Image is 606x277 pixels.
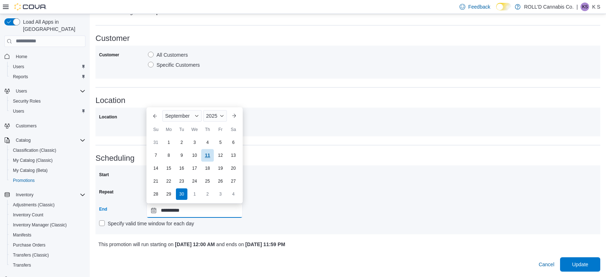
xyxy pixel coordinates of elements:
span: Cancel [539,261,554,268]
label: Specify valid time window for each day [99,219,194,228]
div: day-30 [176,188,187,200]
button: Cancel [536,257,557,272]
p: ROLL'D Cannabis Co. [524,3,574,11]
div: Button. Open the month selector. September is currently selected. [162,110,202,122]
span: Customers [13,121,85,130]
b: [DATE] 11:59 PM [245,241,285,247]
span: Users [13,64,24,70]
b: 1 of the products selected in the "Get" section for 25.00% off . [137,9,282,15]
a: Reports [10,72,31,81]
h3: Location [95,96,600,105]
div: day-18 [202,163,213,174]
span: Security Roles [13,98,41,104]
div: day-16 [176,163,187,174]
span: Home [13,52,85,61]
div: day-1 [189,188,200,200]
span: Classification (Classic) [13,147,56,153]
a: Users [10,62,27,71]
span: Transfers (Classic) [10,251,85,259]
button: My Catalog (Beta) [7,165,88,175]
span: KS [582,3,588,11]
a: Customers [13,122,39,130]
div: day-3 [189,137,200,148]
button: My Catalog (Classic) [7,155,88,165]
div: Tu [176,124,187,135]
span: Update [572,261,588,268]
button: Catalog [13,136,33,145]
a: Manifests [10,231,34,239]
div: day-6 [228,137,239,148]
div: day-8 [163,150,174,161]
span: Security Roles [10,97,85,105]
span: Users [10,107,85,116]
a: Users [10,107,27,116]
span: Reports [13,74,28,80]
span: Customers [16,123,37,129]
div: day-14 [150,163,162,174]
span: Adjustments (Classic) [10,201,85,209]
div: day-13 [228,150,239,161]
button: Customers [1,121,88,131]
div: day-21 [150,175,162,187]
span: Inventory Count [13,212,43,218]
div: day-5 [215,137,226,148]
button: Users [7,106,88,116]
label: Location [99,114,117,120]
div: Th [202,124,213,135]
div: day-7 [150,150,162,161]
p: K S [592,3,600,11]
p: This promotion will run starting on and ends on [98,240,473,249]
div: day-22 [163,175,174,187]
button: Manifests [7,230,88,240]
span: Feedback [468,3,490,10]
div: day-29 [163,188,174,200]
div: day-4 [228,188,239,200]
b: [DATE] 12:00 AM [175,241,215,247]
div: day-17 [189,163,200,174]
div: Button. Open the year selector. 2025 is currently selected. [203,110,227,122]
span: Catalog [16,137,31,143]
a: Security Roles [10,97,43,105]
div: day-10 [189,150,200,161]
div: We [189,124,200,135]
label: Start [99,172,109,178]
span: My Catalog (Beta) [10,166,85,175]
span: 2025 [206,113,217,119]
button: Reports [7,72,88,82]
div: day-31 [150,137,162,148]
span: Promotions [13,178,35,183]
span: My Catalog (Classic) [10,156,85,165]
button: Previous Month [149,110,161,122]
label: End [99,206,107,212]
span: Promotions [10,176,85,185]
div: day-23 [176,175,187,187]
div: day-3 [215,188,226,200]
label: Customer [99,52,119,58]
span: Transfers (Classic) [13,252,49,258]
span: Purchase Orders [13,242,46,248]
div: day-25 [202,175,213,187]
button: Users [7,62,88,72]
div: Fr [215,124,226,135]
button: Catalog [1,135,88,145]
a: Inventory Count [10,211,46,219]
span: Transfers [10,261,85,269]
div: day-12 [215,150,226,161]
a: Transfers [10,261,34,269]
label: All Customers [148,51,188,59]
span: Transfers [13,262,31,268]
span: Inventory Manager (Classic) [10,221,85,229]
button: Users [13,87,30,95]
button: Next month [228,110,240,122]
span: Adjustments (Classic) [13,202,55,208]
span: Classification (Classic) [10,146,85,155]
a: My Catalog (Classic) [10,156,56,165]
div: day-20 [228,163,239,174]
span: Inventory Count [10,211,85,219]
div: day-19 [215,163,226,174]
button: Inventory Manager (Classic) [7,220,88,230]
div: day-27 [228,175,239,187]
span: My Catalog (Beta) [13,168,48,173]
a: My Catalog (Beta) [10,166,51,175]
label: Specific Customers [148,61,200,69]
